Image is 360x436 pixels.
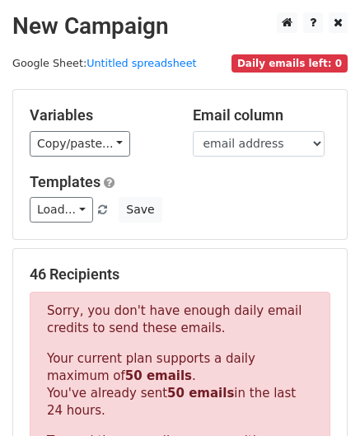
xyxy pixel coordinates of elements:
a: Load... [30,197,93,223]
button: Save [119,197,161,223]
small: Google Sheet: [12,57,197,69]
strong: 50 emails [167,386,234,401]
a: Daily emails left: 0 [231,57,348,69]
a: Untitled spreadsheet [86,57,196,69]
p: Your current plan supports a daily maximum of . You've already sent in the last 24 hours. [47,350,313,420]
p: Sorry, you don't have enough daily email credits to send these emails. [47,302,313,337]
h5: Email column [193,106,331,124]
a: Copy/paste... [30,131,130,157]
h2: New Campaign [12,12,348,40]
h5: Variables [30,106,168,124]
h5: 46 Recipients [30,265,330,284]
strong: 50 emails [125,368,192,383]
span: Daily emails left: 0 [231,54,348,73]
a: Templates [30,173,101,190]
